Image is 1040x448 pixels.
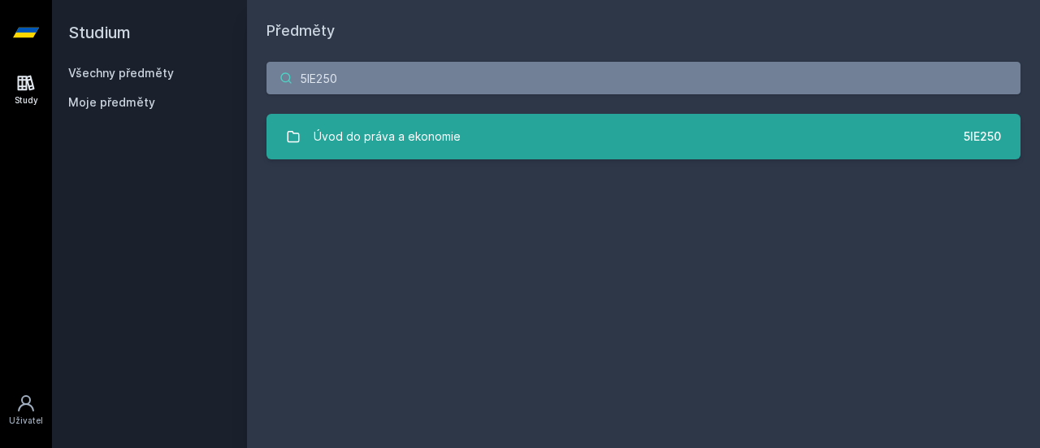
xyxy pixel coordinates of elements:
[266,114,1020,159] a: Úvod do práva a ekonomie 5IE250
[68,66,174,80] a: Všechny předměty
[3,65,49,115] a: Study
[68,94,155,111] span: Moje předměty
[9,415,43,427] div: Uživatel
[314,120,461,153] div: Úvod do práva a ekonomie
[15,94,38,107] div: Study
[964,128,1001,145] div: 5IE250
[3,385,49,435] a: Uživatel
[266,62,1020,94] input: Název nebo ident předmětu…
[266,20,1020,42] h1: Předměty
